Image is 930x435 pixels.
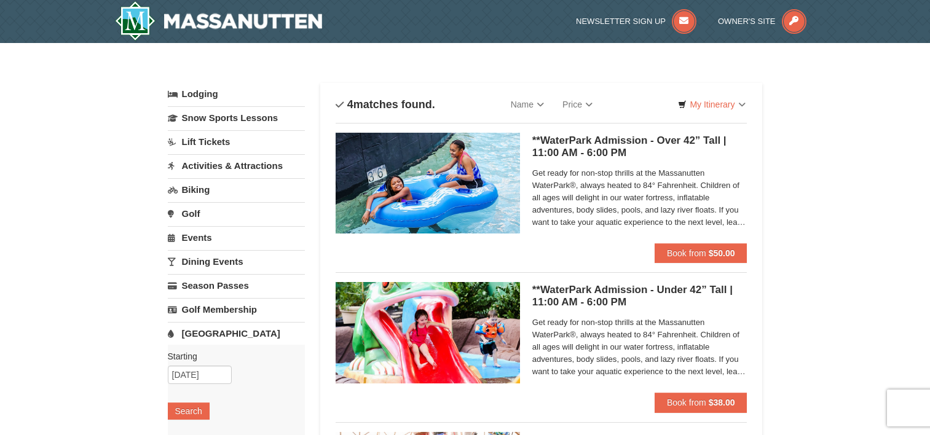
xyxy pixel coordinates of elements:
h4: matches found. [336,98,435,111]
a: Owner's Site [718,17,806,26]
a: Golf Membership [168,298,305,321]
img: 6619917-738-d4d758dd.jpg [336,282,520,383]
span: Owner's Site [718,17,776,26]
a: [GEOGRAPHIC_DATA] [168,322,305,345]
a: Lift Tickets [168,130,305,153]
span: Book from [667,398,706,407]
span: Newsletter Sign Up [576,17,666,26]
a: Newsletter Sign Up [576,17,696,26]
button: Book from $38.00 [655,393,747,412]
a: Snow Sports Lessons [168,106,305,129]
a: Dining Events [168,250,305,273]
a: Season Passes [168,274,305,297]
a: Golf [168,202,305,225]
label: Starting [168,350,296,362]
strong: $50.00 [709,248,735,258]
img: Massanutten Resort Logo [115,1,323,41]
a: Events [168,226,305,249]
img: 6619917-726-5d57f225.jpg [336,133,520,233]
a: Lodging [168,83,305,105]
a: My Itinerary [670,95,753,114]
h5: **WaterPark Admission - Over 42” Tall | 11:00 AM - 6:00 PM [532,135,747,159]
span: Book from [667,248,706,258]
span: Get ready for non-stop thrills at the Massanutten WaterPark®, always heated to 84° Fahrenheit. Ch... [532,316,747,378]
a: Activities & Attractions [168,154,305,177]
button: Book from $50.00 [655,243,747,263]
h5: **WaterPark Admission - Under 42” Tall | 11:00 AM - 6:00 PM [532,284,747,308]
a: Name [502,92,553,117]
span: 4 [347,98,353,111]
button: Search [168,402,210,420]
a: Massanutten Resort [115,1,323,41]
span: Get ready for non-stop thrills at the Massanutten WaterPark®, always heated to 84° Fahrenheit. Ch... [532,167,747,229]
a: Biking [168,178,305,201]
strong: $38.00 [709,398,735,407]
a: Price [553,92,602,117]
